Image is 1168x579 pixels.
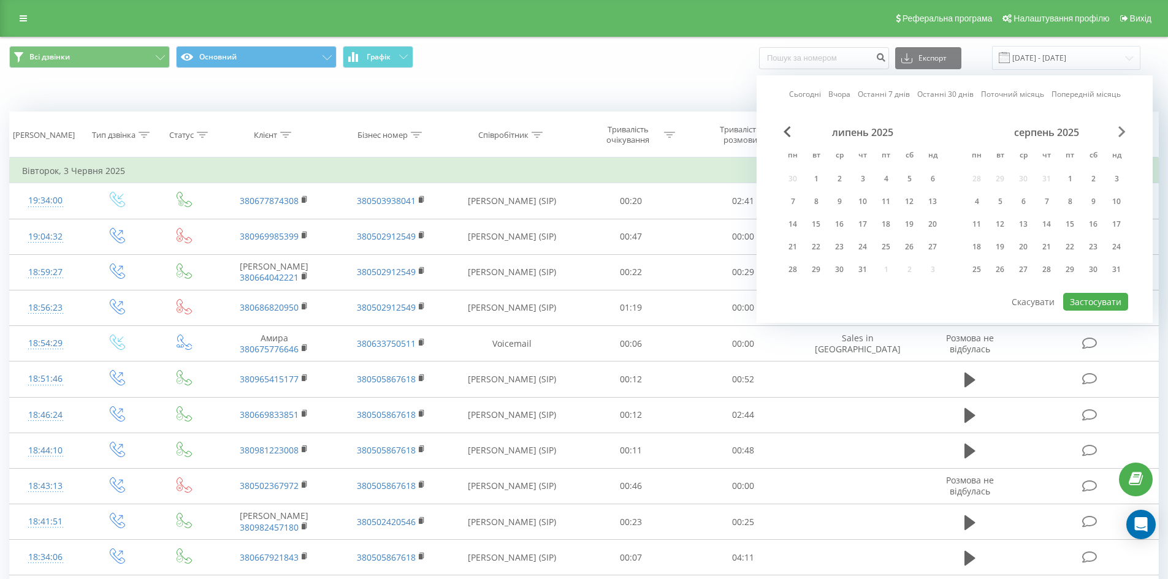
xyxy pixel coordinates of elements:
div: 4 [969,194,985,210]
span: Розмова не відбулась [946,474,994,497]
div: вт 29 лип 2025 р. [804,260,828,279]
td: 00:12 [575,397,687,433]
a: 380981223008 [240,444,299,456]
div: сб 9 серп 2025 р. [1082,192,1105,211]
a: 380969985399 [240,230,299,242]
td: [PERSON_NAME] (SIP) [449,397,575,433]
abbr: вівторок [991,147,1009,165]
td: 02:44 [687,397,800,433]
td: 00:47 [575,219,687,254]
td: 01:19 [575,290,687,325]
a: 380505867618 [357,409,416,420]
abbr: п’ятниця [1061,147,1079,165]
div: 27 [925,239,941,255]
div: ср 23 лип 2025 р. [828,238,851,256]
button: Всі дзвінки [9,46,170,68]
a: 380503938041 [357,195,416,206]
div: 6 [1015,194,1031,210]
a: Останні 7 днів [858,88,910,100]
div: Open Intercom Messenger [1126,510,1156,539]
div: 18:41:51 [22,510,69,534]
div: Співробітник [478,130,529,140]
div: ср 27 серп 2025 р. [1012,260,1035,279]
div: 18 [969,239,985,255]
div: 31 [855,262,871,278]
td: Амира [216,326,332,361]
div: 18:54:29 [22,331,69,355]
td: 00:00 [687,290,800,325]
a: 380502367972 [240,480,299,491]
div: 31 [1109,262,1124,278]
div: 13 [925,194,941,210]
td: 00:52 [687,361,800,397]
div: вт 12 серп 2025 р. [988,215,1012,233]
div: 5 [901,171,917,187]
td: [PERSON_NAME] (SIP) [449,361,575,397]
td: 00:00 [687,326,800,361]
div: сб 5 лип 2025 р. [898,170,921,188]
abbr: неділя [1107,147,1126,165]
div: нд 17 серп 2025 р. [1105,215,1128,233]
td: 00:48 [687,433,800,468]
div: 21 [785,239,801,255]
div: чт 7 серп 2025 р. [1035,192,1058,211]
button: Експорт [895,47,961,69]
a: Сьогодні [789,88,821,100]
abbr: понеділок [968,147,986,165]
div: 15 [1062,216,1078,232]
div: нд 24 серп 2025 р. [1105,238,1128,256]
div: 26 [992,262,1008,278]
td: 00:06 [575,326,687,361]
div: 28 [785,262,801,278]
abbr: вівторок [807,147,825,165]
div: пн 18 серп 2025 р. [965,238,988,256]
button: Графік [343,46,413,68]
div: ср 9 лип 2025 р. [828,192,851,211]
a: 380686820950 [240,301,299,313]
a: 380669833851 [240,409,299,420]
div: сб 12 лип 2025 р. [898,192,921,211]
div: чт 3 лип 2025 р. [851,170,874,188]
div: пн 14 лип 2025 р. [781,215,804,233]
abbr: п’ятниця [877,147,895,165]
div: 27 [1015,262,1031,278]
div: 16 [1085,216,1101,232]
div: нд 27 лип 2025 р. [921,238,944,256]
span: Налаштування профілю [1013,13,1109,23]
div: пт 8 серп 2025 р. [1058,192,1082,211]
div: 18:44:10 [22,439,69,463]
td: 00:22 [575,254,687,290]
td: [PERSON_NAME] (SIP) [449,183,575,219]
td: 00:23 [575,504,687,540]
td: 00:29 [687,254,800,290]
div: 8 [808,194,824,210]
a: Останні 30 днів [917,88,974,100]
td: 00:46 [575,468,687,504]
a: 380505867618 [357,480,416,491]
div: 16 [831,216,847,232]
div: 11 [969,216,985,232]
div: ср 30 лип 2025 р. [828,260,851,279]
div: пт 18 лип 2025 р. [874,215,898,233]
a: 380677874308 [240,195,299,206]
div: пн 21 лип 2025 р. [781,238,804,256]
td: [PERSON_NAME] (SIP) [449,433,575,468]
a: 380505867618 [357,444,416,456]
div: 9 [1085,194,1101,210]
td: Sales in [GEOGRAPHIC_DATA] [799,326,915,361]
div: 29 [1062,262,1078,278]
div: ср 20 серп 2025 р. [1012,238,1035,256]
div: 22 [808,239,824,255]
a: 380675776646 [240,343,299,355]
div: пн 7 лип 2025 р. [781,192,804,211]
div: 25 [969,262,985,278]
div: Бізнес номер [357,130,408,140]
div: пн 11 серп 2025 р. [965,215,988,233]
div: ср 6 серп 2025 р. [1012,192,1035,211]
div: пт 15 серп 2025 р. [1058,215,1082,233]
div: 30 [831,262,847,278]
button: Застосувати [1063,293,1128,311]
div: чт 28 серп 2025 р. [1035,260,1058,279]
div: 8 [1062,194,1078,210]
div: [PERSON_NAME] [13,130,75,140]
